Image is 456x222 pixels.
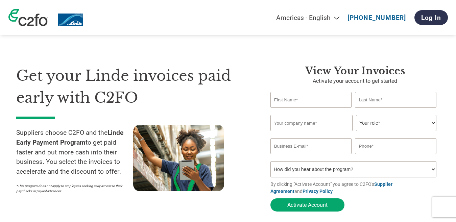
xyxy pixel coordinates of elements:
[16,128,133,177] p: Suppliers choose C2FO and the to get paid faster and put more cash into their business. You selec...
[303,189,333,194] a: Privacy Policy
[16,129,123,146] strong: Linde Early Payment Program
[270,65,440,77] h3: View Your Invoices
[16,183,126,194] p: *This program does not apply to employees seeking early access to their paychecks or payroll adva...
[58,14,83,26] img: Linde
[347,14,406,22] a: [PHONE_NUMBER]
[270,132,436,135] div: Invalid company name or company name is too long
[270,198,344,212] button: Activate Account
[133,125,224,191] img: supply chain worker
[270,92,352,108] input: First Name*
[355,92,436,108] input: Last Name*
[270,155,352,158] div: Inavlid Email Address
[414,10,448,25] a: Log In
[355,108,436,112] div: Invalid last name or last name is too long
[355,155,436,158] div: Inavlid Phone Number
[356,115,436,131] select: Title/Role
[270,181,440,195] p: By clicking "Activate Account" you agree to C2FO's and
[270,77,440,85] p: Activate your account to get started
[270,138,352,154] input: Invalid Email format
[8,9,48,26] img: c2fo logo
[270,108,352,112] div: Invalid first name or first name is too long
[355,138,436,154] input: Phone*
[270,115,353,131] input: Your company name*
[16,65,250,108] h1: Get your Linde invoices paid early with C2FO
